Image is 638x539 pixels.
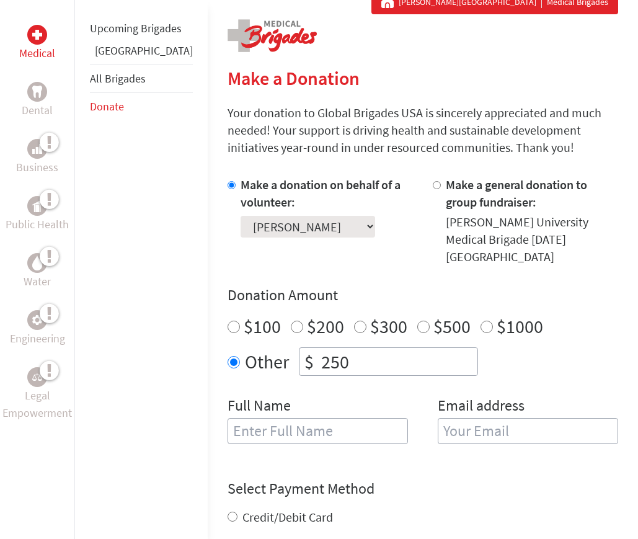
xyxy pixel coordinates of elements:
[90,93,193,120] li: Donate
[245,347,289,376] label: Other
[32,315,42,325] img: Engineering
[2,387,72,422] p: Legal Empowerment
[228,479,618,499] h4: Select Payment Method
[446,177,587,210] label: Make a general donation to group fundraiser:
[19,25,55,62] a: MedicalMedical
[2,367,72,422] a: Legal EmpowermentLegal Empowerment
[27,253,47,273] div: Water
[10,330,65,347] p: Engineering
[27,310,47,330] div: Engineering
[228,19,317,52] img: logo-medical.png
[27,367,47,387] div: Legal Empowerment
[446,213,618,265] div: [PERSON_NAME] University Medical Brigade [DATE] [GEOGRAPHIC_DATA]
[244,314,281,338] label: $100
[27,196,47,216] div: Public Health
[16,139,58,176] a: BusinessBusiness
[27,82,47,102] div: Dental
[32,86,42,97] img: Dental
[19,45,55,62] p: Medical
[24,273,51,290] p: Water
[241,177,401,210] label: Make a donation on behalf of a volunteer:
[299,348,319,375] div: $
[32,256,42,270] img: Water
[32,373,42,381] img: Legal Empowerment
[228,418,408,444] input: Enter Full Name
[27,25,47,45] div: Medical
[370,314,407,338] label: $300
[438,418,618,444] input: Your Email
[433,314,471,338] label: $500
[90,65,193,93] li: All Brigades
[24,253,51,290] a: WaterWater
[32,200,42,212] img: Public Health
[497,314,543,338] label: $1000
[90,15,193,42] li: Upcoming Brigades
[90,21,182,35] a: Upcoming Brigades
[90,71,146,86] a: All Brigades
[32,144,42,154] img: Business
[228,104,618,156] p: Your donation to Global Brigades USA is sincerely appreciated and much needed! Your support is dr...
[16,159,58,176] p: Business
[242,509,333,525] label: Credit/Debit Card
[10,310,65,347] a: EngineeringEngineering
[228,67,618,89] h2: Make a Donation
[6,216,69,233] p: Public Health
[319,348,477,375] input: Enter Amount
[228,285,618,305] h4: Donation Amount
[438,396,525,418] label: Email address
[22,82,53,119] a: DentalDental
[32,30,42,40] img: Medical
[6,196,69,233] a: Public HealthPublic Health
[22,102,53,119] p: Dental
[27,139,47,159] div: Business
[228,396,291,418] label: Full Name
[90,99,124,114] a: Donate
[90,42,193,65] li: Panama
[95,43,193,58] a: [GEOGRAPHIC_DATA]
[307,314,344,338] label: $200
